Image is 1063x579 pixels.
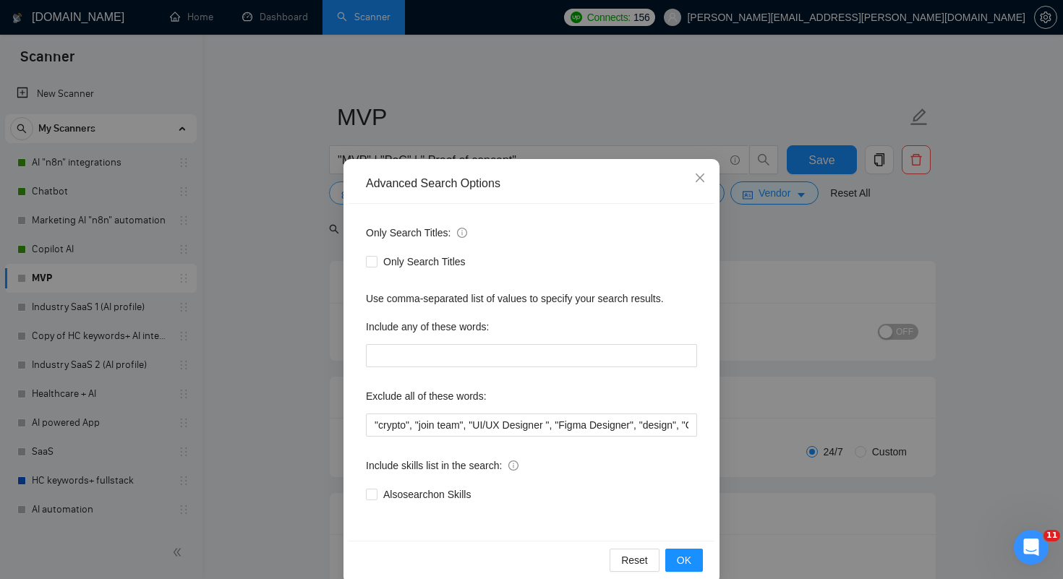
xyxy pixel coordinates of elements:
[377,486,477,502] span: Also search on Skills
[366,385,487,408] label: Exclude all of these words:
[366,458,518,473] span: Include skills list in the search:
[366,225,467,241] span: Only Search Titles:
[694,172,706,184] span: close
[457,228,467,238] span: info-circle
[1043,530,1060,541] span: 11
[1014,530,1049,565] iframe: Intercom live chat
[366,291,697,306] div: Use comma-separated list of values to specify your search results.
[610,549,659,572] button: Reset
[508,460,518,471] span: info-circle
[680,159,720,198] button: Close
[366,315,489,338] label: Include any of these words:
[366,176,697,192] div: Advanced Search Options
[665,549,703,572] button: OK
[377,254,471,270] span: Only Search Titles
[677,552,691,568] span: OK
[621,552,648,568] span: Reset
